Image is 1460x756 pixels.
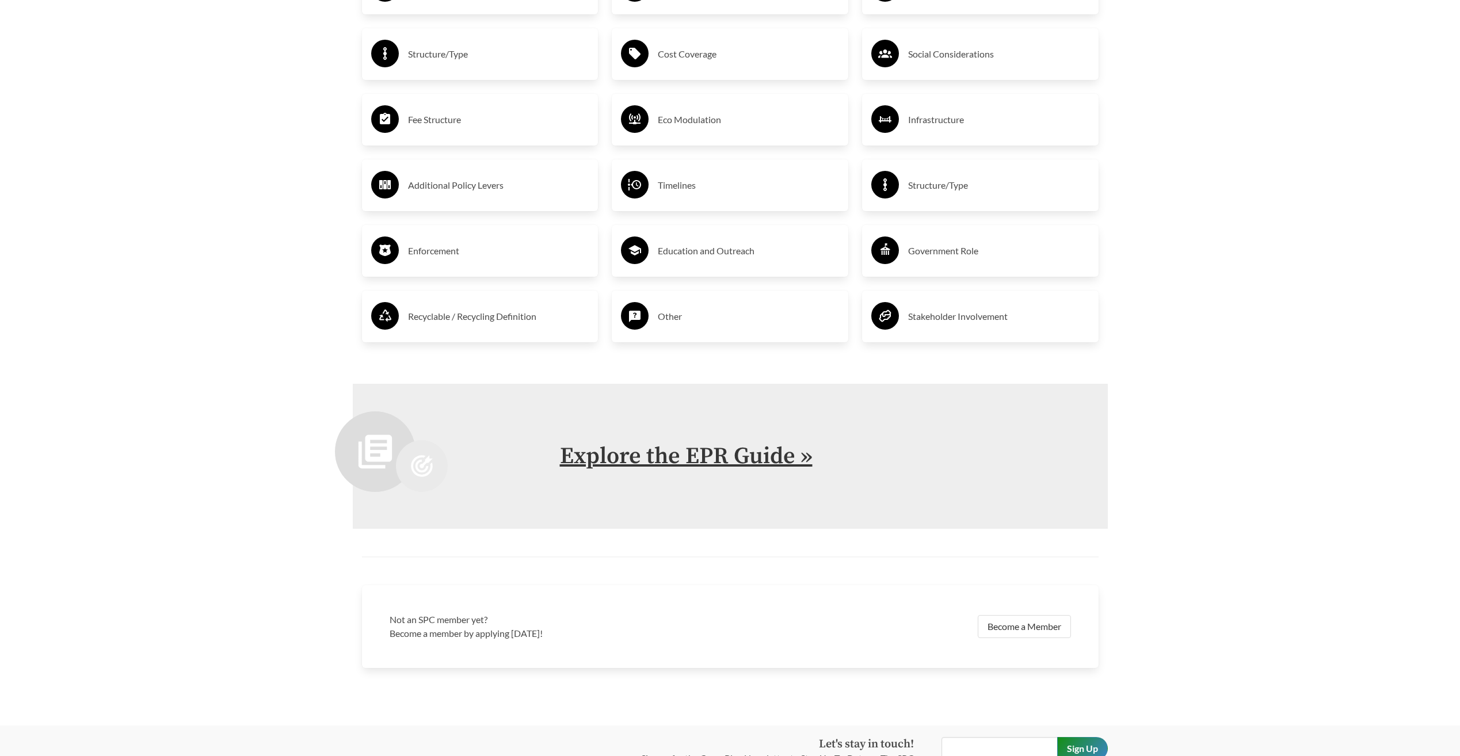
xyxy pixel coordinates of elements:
p: Become a member by applying [DATE]! [390,627,723,640]
h3: Structure/Type [908,176,1089,194]
h3: Additional Policy Levers [408,176,589,194]
h3: Eco Modulation [658,110,839,129]
h3: Structure/Type [408,45,589,63]
h3: Not an SPC member yet? [390,613,723,627]
h3: Recyclable / Recycling Definition [408,307,589,326]
h3: Infrastructure [908,110,1089,129]
h3: Other [658,307,839,326]
a: Explore the EPR Guide » [560,442,813,471]
h3: Stakeholder Involvement [908,307,1089,326]
h3: Timelines [658,176,839,194]
h3: Cost Coverage [658,45,839,63]
h3: Government Role [908,242,1089,260]
a: Become a Member [978,615,1071,638]
h3: Social Considerations [908,45,1089,63]
h3: Education and Outreach [658,242,839,260]
h3: Fee Structure [408,110,589,129]
h3: Enforcement [408,242,589,260]
strong: Let's stay in touch! [819,737,914,751]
